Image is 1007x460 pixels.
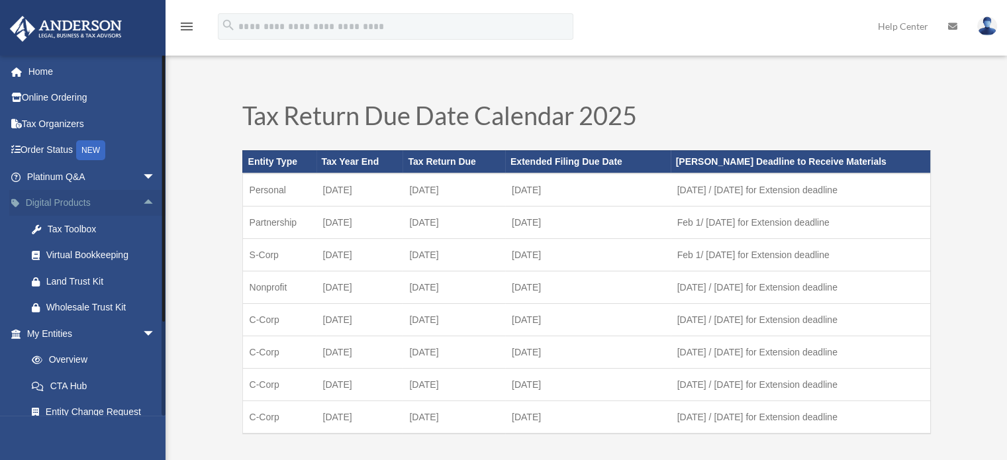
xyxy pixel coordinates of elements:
td: [DATE] [316,400,403,434]
i: search [221,18,236,32]
td: [DATE] [403,368,505,400]
td: [DATE] [505,206,671,238]
td: [DATE] [316,303,403,336]
td: [DATE] [505,238,671,271]
td: [DATE] [505,400,671,434]
div: Tax Toolbox [46,221,159,238]
span: arrow_drop_up [142,190,169,217]
i: menu [179,19,195,34]
th: Tax Return Due [403,150,505,173]
td: C-Corp [242,400,316,434]
a: Digital Productsarrow_drop_up [9,190,175,216]
td: [DATE] / [DATE] for Extension deadline [671,368,930,400]
a: Home [9,58,175,85]
a: Online Ordering [9,85,175,111]
td: [DATE] / [DATE] for Extension deadline [671,400,930,434]
td: S-Corp [242,238,316,271]
div: Land Trust Kit [46,273,159,290]
div: NEW [76,140,105,160]
a: Entity Change Request [19,399,175,426]
td: [DATE] [505,336,671,368]
td: [DATE] [316,173,403,207]
td: [DATE] [316,206,403,238]
td: [DATE] [403,400,505,434]
td: [DATE] / [DATE] for Extension deadline [671,336,930,368]
td: [DATE] / [DATE] for Extension deadline [671,173,930,207]
td: [DATE] [403,173,505,207]
td: [DATE] [316,238,403,271]
td: [DATE] [505,271,671,303]
img: User Pic [977,17,997,36]
td: [DATE] [403,336,505,368]
td: Nonprofit [242,271,316,303]
a: Overview [19,347,175,373]
a: Tax Organizers [9,111,175,137]
span: arrow_drop_down [142,163,169,191]
div: Wholesale Trust Kit [46,299,159,316]
td: [DATE] / [DATE] for Extension deadline [671,303,930,336]
td: Partnership [242,206,316,238]
td: C-Corp [242,368,316,400]
div: Virtual Bookkeeping [46,247,159,263]
span: arrow_drop_down [142,320,169,347]
th: Extended Filing Due Date [505,150,671,173]
td: [DATE] / [DATE] for Extension deadline [671,271,930,303]
td: [DATE] [505,368,671,400]
td: [DATE] [403,303,505,336]
a: Platinum Q&Aarrow_drop_down [9,163,175,190]
td: C-Corp [242,336,316,368]
th: Tax Year End [316,150,403,173]
a: Order StatusNEW [9,137,175,164]
td: Feb 1/ [DATE] for Extension deadline [671,238,930,271]
td: [DATE] [403,206,505,238]
td: [DATE] [403,238,505,271]
th: Entity Type [242,150,316,173]
img: Anderson Advisors Platinum Portal [6,16,126,42]
td: [DATE] [505,173,671,207]
h1: Tax Return Due Date Calendar 2025 [242,103,931,134]
a: Tax Toolbox [19,216,175,242]
th: [PERSON_NAME] Deadline to Receive Materials [671,150,930,173]
a: Virtual Bookkeeping [19,242,175,269]
td: [DATE] [316,336,403,368]
a: Wholesale Trust Kit [19,295,175,321]
td: C-Corp [242,303,316,336]
td: [DATE] [403,271,505,303]
a: CTA Hub [19,373,175,399]
a: My Entitiesarrow_drop_down [9,320,175,347]
a: menu [179,23,195,34]
td: [DATE] [316,271,403,303]
td: [DATE] [316,368,403,400]
td: Feb 1/ [DATE] for Extension deadline [671,206,930,238]
a: Land Trust Kit [19,268,175,295]
td: Personal [242,173,316,207]
td: [DATE] [505,303,671,336]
